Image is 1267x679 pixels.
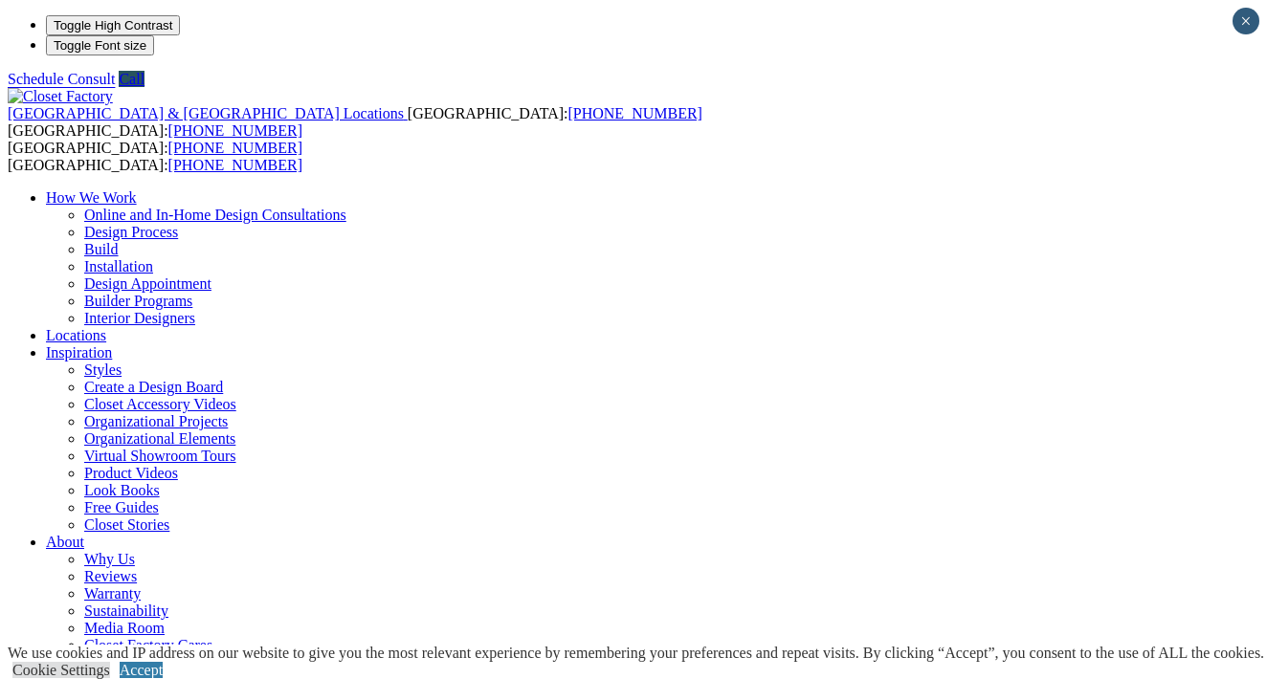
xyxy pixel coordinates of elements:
[54,18,172,33] span: Toggle High Contrast
[84,482,160,498] a: Look Books
[8,105,408,121] a: [GEOGRAPHIC_DATA] & [GEOGRAPHIC_DATA] Locations
[84,568,137,584] a: Reviews
[84,258,153,274] a: Installation
[567,105,701,121] a: [PHONE_NUMBER]
[84,551,135,567] a: Why Us
[84,361,122,378] a: Styles
[84,413,228,429] a: Organizational Projects
[46,189,137,206] a: How We Work
[12,662,110,678] a: Cookie Settings
[1233,8,1259,34] button: Close
[84,499,159,515] a: Free Guides
[84,465,178,481] a: Product Videos
[84,379,223,395] a: Create a Design Board
[84,637,212,653] a: Closet Factory Cares
[46,344,112,361] a: Inspiration
[8,645,1264,662] div: We use cookies and IP address on our website to give you the most relevant experience by remember...
[84,275,211,292] a: Design Appointment
[84,448,236,464] a: Virtual Showroom Tours
[46,327,106,343] a: Locations
[8,140,302,173] span: [GEOGRAPHIC_DATA]: [GEOGRAPHIC_DATA]:
[54,38,146,53] span: Toggle Font size
[8,88,113,105] img: Closet Factory
[46,15,180,35] button: Toggle High Contrast
[8,105,404,121] span: [GEOGRAPHIC_DATA] & [GEOGRAPHIC_DATA] Locations
[168,122,302,139] a: [PHONE_NUMBER]
[84,620,165,636] a: Media Room
[84,602,168,619] a: Sustainability
[46,534,84,550] a: About
[84,207,346,223] a: Online and In-Home Design Consultations
[84,310,195,326] a: Interior Designers
[84,430,235,447] a: Organizational Elements
[84,396,236,412] a: Closet Accessory Videos
[84,516,169,533] a: Closet Stories
[120,662,163,678] a: Accept
[84,293,192,309] a: Builder Programs
[46,35,154,55] button: Toggle Font size
[84,241,119,257] a: Build
[168,157,302,173] a: [PHONE_NUMBER]
[168,140,302,156] a: [PHONE_NUMBER]
[84,224,178,240] a: Design Process
[8,71,115,87] a: Schedule Consult
[119,71,144,87] a: Call
[8,105,702,139] span: [GEOGRAPHIC_DATA]: [GEOGRAPHIC_DATA]:
[84,585,141,602] a: Warranty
